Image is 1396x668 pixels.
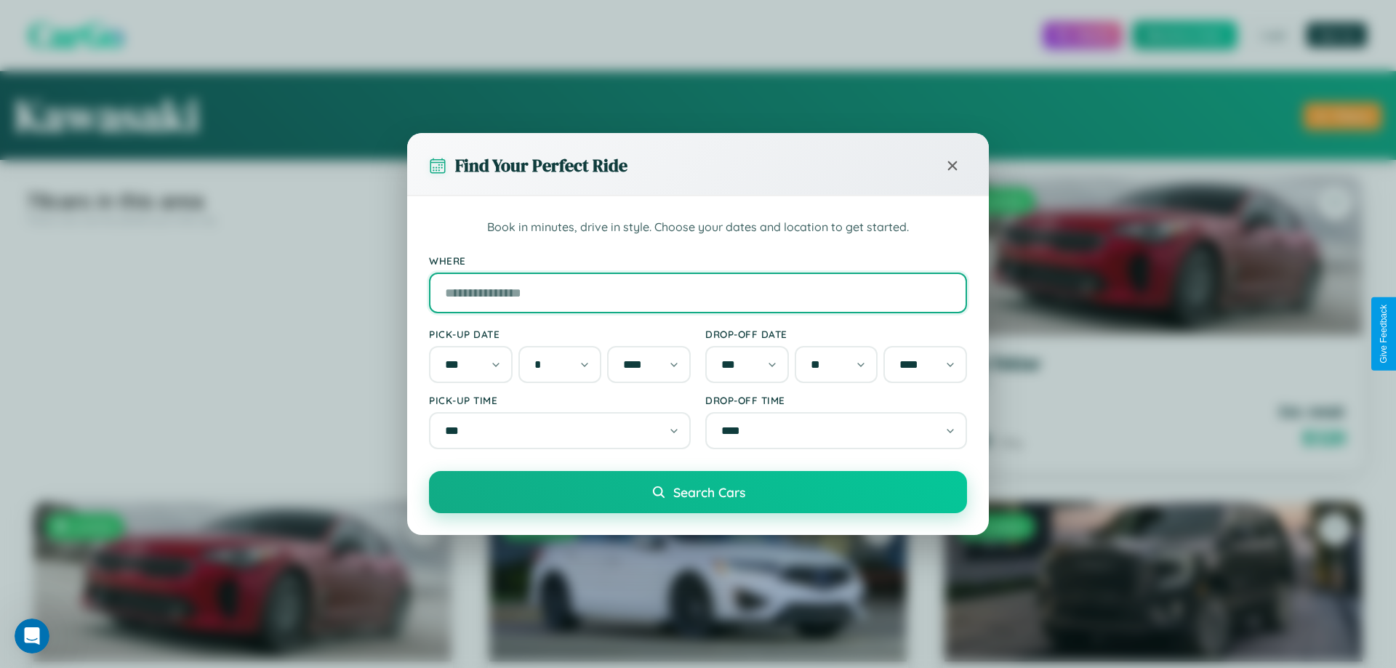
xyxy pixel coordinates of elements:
p: Book in minutes, drive in style. Choose your dates and location to get started. [429,218,967,237]
label: Where [429,254,967,267]
label: Drop-off Date [705,328,967,340]
label: Pick-up Time [429,394,691,406]
label: Drop-off Time [705,394,967,406]
label: Pick-up Date [429,328,691,340]
h3: Find Your Perfect Ride [455,153,627,177]
button: Search Cars [429,471,967,513]
span: Search Cars [673,484,745,500]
